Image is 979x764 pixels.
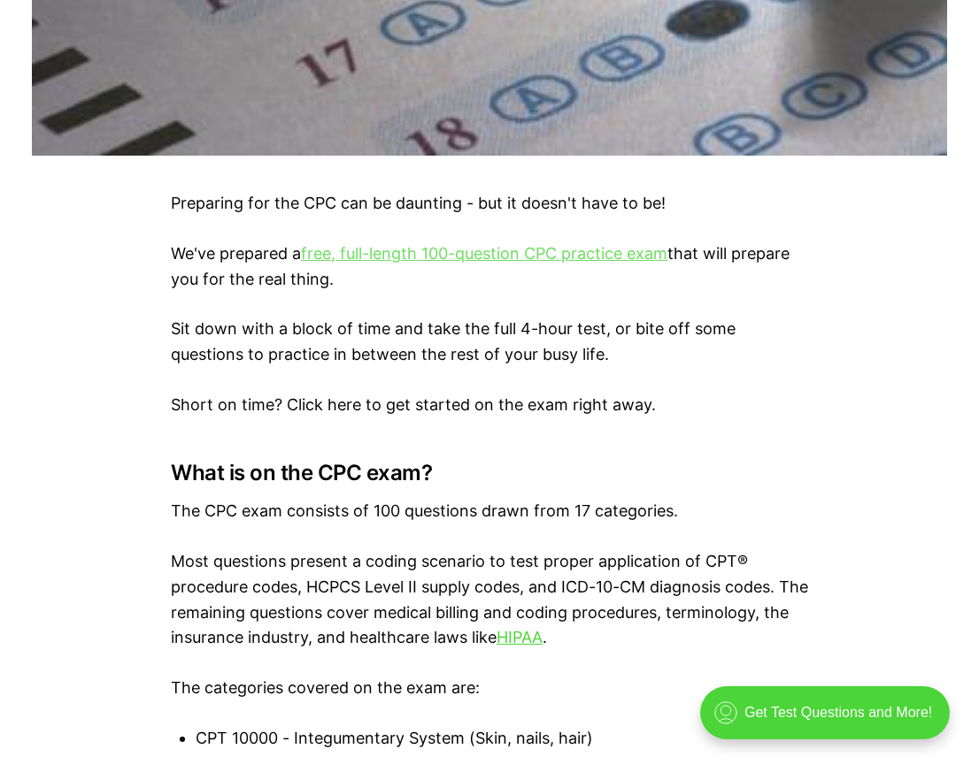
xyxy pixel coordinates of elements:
a: HIPAA [497,628,543,646]
p: Most questions present a coding scenario to test proper application of CPT® procedure codes, HCPC... [171,549,808,651]
p: Short on time? Click here to get started on the exam right away. [171,393,808,418]
a: free, full-length 100-question CPC practice exam [301,244,667,263]
p: The CPC exam consists of 100 questions drawn from 17 categories. [171,499,808,524]
li: CPT 10000 - Integumentary System (Skin, nails, hair) [196,726,808,752]
iframe: portal-trigger [685,677,979,764]
h3: What is on the CPC exam? [171,461,808,485]
p: We've prepared a that will prepare you for the real thing. [171,241,808,293]
p: Sit down with a block of time and take the full 4-hour test, or bite off some questions to practi... [171,317,808,368]
p: The categories covered on the exam are: [171,676,808,701]
p: Preparing for the CPC can be daunting - but it doesn't have to be! [171,191,808,217]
